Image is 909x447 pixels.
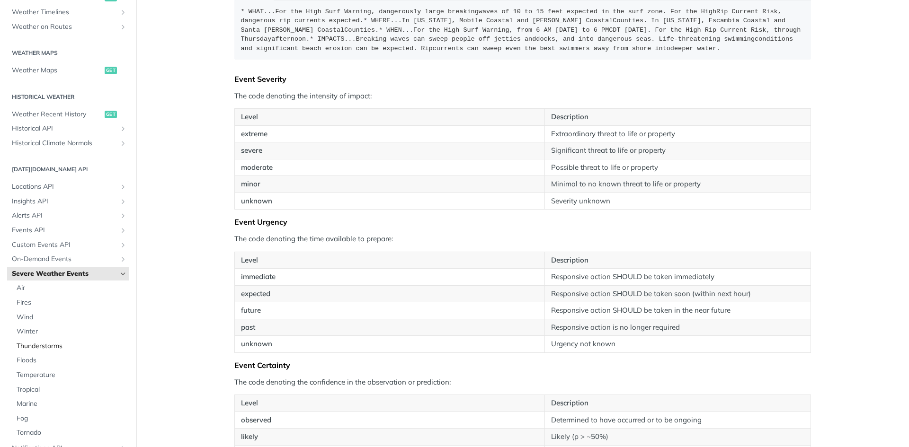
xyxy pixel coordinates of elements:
[7,93,129,101] h2: Historical Weather
[12,412,129,426] a: Fog
[7,194,129,209] a: Insights APIShow subpages for Insights API
[234,377,811,388] p: The code denoting the confidence in the observation or prediction:
[7,223,129,237] a: Events APIShow subpages for Events API
[234,91,811,102] p: The code denoting the intensity of impact:
[12,22,117,32] span: Weather on Routes
[12,310,129,324] a: Wind
[7,238,129,252] a: Custom Events APIShow subpages for Custom Events API
[545,193,811,210] td: Severity unknown
[545,412,811,429] td: Determined to have occurred or to be ongoing
[545,142,811,159] td: Significant threat to life or property
[545,336,811,353] td: Urgency not known
[7,252,129,266] a: On-Demand EventsShow subpages for On-Demand Events
[17,298,127,307] span: Fires
[241,7,805,53] div: * WHAT...For the High Surf Warning, dangerously large breakingwaves of 10 to 15 feet expected in ...
[12,211,117,220] span: Alerts API
[12,269,117,279] span: Severe Weather Events
[241,179,260,188] strong: minor
[12,353,129,368] a: Floods
[17,370,127,380] span: Temperature
[234,74,811,84] div: Event Severity
[7,267,129,281] a: Severe Weather EventsHide subpages for Severe Weather Events
[119,241,127,249] button: Show subpages for Custom Events API
[119,255,127,263] button: Show subpages for On-Demand Events
[105,67,117,74] span: get
[545,395,811,412] th: Description
[7,107,129,122] a: Weather Recent Historyget
[7,5,129,19] a: Weather TimelinesShow subpages for Weather Timelines
[7,165,129,174] h2: [DATE][DOMAIN_NAME] API
[241,323,255,332] strong: past
[17,342,127,351] span: Thunderstorms
[17,428,127,438] span: Tornado
[545,429,811,446] td: Likely (p > ~50%)
[119,227,127,234] button: Show subpages for Events API
[12,197,117,206] span: Insights API
[12,240,117,250] span: Custom Events API
[12,281,129,295] a: Air
[545,285,811,302] td: Responsive action SHOULD be taken soon (within next hour)
[12,339,129,353] a: Thunderstorms
[119,9,127,16] button: Show subpages for Weather Timelines
[119,183,127,191] button: Show subpages for Locations API
[12,254,117,264] span: On-Demand Events
[12,66,102,75] span: Weather Maps
[17,356,127,365] span: Floods
[12,383,129,397] a: Tropical
[17,283,127,293] span: Air
[241,146,262,155] strong: severe
[241,196,272,205] strong: unknown
[545,302,811,319] td: Responsive action SHOULD be taken in the near future
[12,368,129,382] a: Temperature
[17,313,127,322] span: Wind
[241,163,273,172] strong: moderate
[12,296,129,310] a: Fires
[241,272,276,281] strong: immediate
[234,234,811,245] p: The code denoting the time available to prepare:
[545,125,811,142] td: Extraordinary threat to life or property
[12,139,117,148] span: Historical Climate Normals
[241,129,267,138] strong: extreme
[12,397,129,411] a: Marine
[7,136,129,150] a: Historical Climate NormalsShow subpages for Historical Climate Normals
[7,63,129,78] a: Weather Mapsget
[7,49,129,57] h2: Weather Maps
[12,124,117,133] span: Historical API
[545,159,811,176] td: Possible threat to life or property
[241,415,271,424] strong: observed
[12,8,117,17] span: Weather Timelines
[7,122,129,136] a: Historical APIShow subpages for Historical API
[545,319,811,336] td: Responsive action is no longer required
[7,20,129,34] a: Weather on RoutesShow subpages for Weather on Routes
[545,109,811,126] th: Description
[241,306,261,315] strong: future
[17,414,127,423] span: Fog
[12,426,129,440] a: Tornado
[241,289,270,298] strong: expected
[241,339,272,348] strong: unknown
[119,125,127,132] button: Show subpages for Historical API
[234,217,811,227] div: Event Urgency
[119,212,127,219] button: Show subpages for Alerts API
[12,110,102,119] span: Weather Recent History
[545,252,811,269] th: Description
[17,399,127,409] span: Marine
[7,180,129,194] a: Locations APIShow subpages for Locations API
[241,432,258,441] strong: likely
[235,395,545,412] th: Level
[105,111,117,118] span: get
[119,23,127,31] button: Show subpages for Weather on Routes
[12,226,117,235] span: Events API
[119,270,127,278] button: Hide subpages for Severe Weather Events
[545,269,811,286] td: Responsive action SHOULD be taken immediately
[235,252,545,269] th: Level
[12,182,117,192] span: Locations API
[7,209,129,223] a: Alerts APIShow subpages for Alerts API
[235,109,545,126] th: Level
[17,385,127,394] span: Tropical
[234,360,811,370] div: Event Certainty
[119,140,127,147] button: Show subpages for Historical Climate Normals
[545,176,811,193] td: Minimal to no known threat to life or property
[17,327,127,336] span: Winter
[12,324,129,339] a: Winter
